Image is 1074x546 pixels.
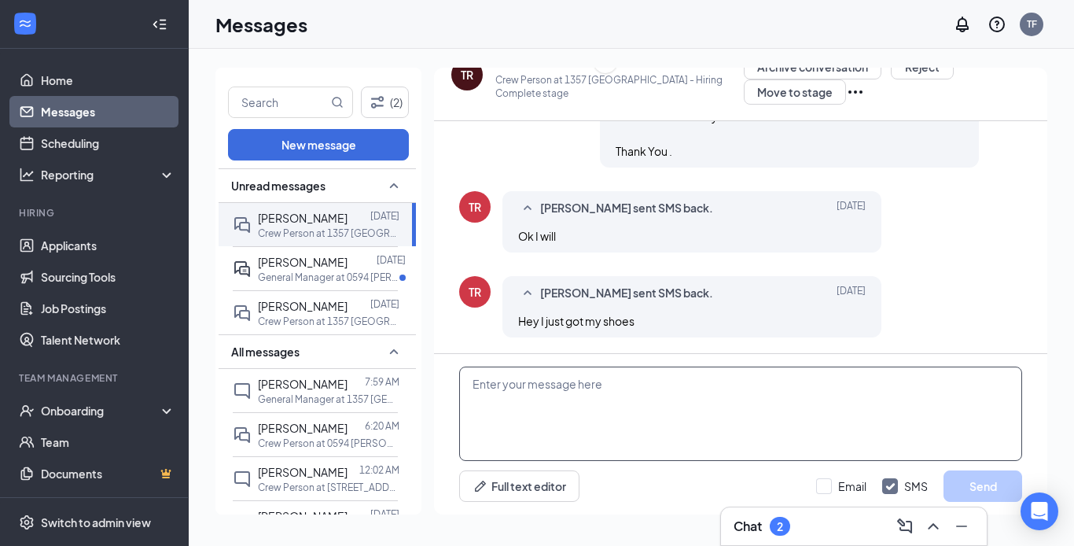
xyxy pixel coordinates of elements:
[258,421,348,435] span: [PERSON_NAME]
[953,15,972,34] svg: Notifications
[258,393,399,406] p: General Manager at 1357 [GEOGRAPHIC_DATA]
[258,271,399,284] p: General Manager at 0594 [PERSON_NAME]
[233,382,252,400] svg: ChatInactive
[744,79,846,105] button: Move to stage
[469,199,481,215] div: TR
[777,520,783,533] div: 2
[41,403,162,419] div: Onboarding
[41,167,176,183] div: Reporting
[41,96,175,127] a: Messages
[361,87,409,118] button: Filter (2)
[384,342,403,361] svg: SmallChevronUp
[473,478,488,494] svg: Pen
[518,314,634,328] span: Hey I just got my shoes
[359,463,399,477] p: 12:02 AM
[331,96,344,109] svg: MagnifyingGlass
[461,67,473,83] div: TR
[459,470,579,502] button: Full text editorPen
[41,65,175,96] a: Home
[518,284,537,303] svg: SmallChevronUp
[943,470,1022,502] button: Send
[233,216,252,234] svg: DoubleChat
[370,209,399,223] p: [DATE]
[258,481,399,494] p: Crew Person at [STREET_ADDRESS][PERSON_NAME]
[896,517,914,536] svg: ComposeMessage
[952,517,971,536] svg: Minimize
[41,261,175,293] a: Sourcing Tools
[41,515,151,530] div: Switch to admin view
[924,517,943,536] svg: ChevronUp
[41,324,175,356] a: Talent Network
[495,73,744,100] p: Crew Person at 1357 [GEOGRAPHIC_DATA] - Hiring Complete stage
[734,518,762,535] h3: Chat
[365,419,399,433] p: 6:20 AM
[518,199,537,218] svg: SmallChevronUp
[258,211,348,225] span: [PERSON_NAME]
[258,509,348,523] span: [PERSON_NAME]
[1021,493,1058,530] div: Open Intercom Messenger
[17,16,33,31] svg: WorkstreamLogo
[258,437,399,450] p: Crew Person at 0594 [PERSON_NAME]
[258,465,348,479] span: [PERSON_NAME]
[41,230,175,261] a: Applicants
[837,284,866,303] span: [DATE]
[19,371,172,385] div: Team Management
[988,15,1006,34] svg: QuestionInfo
[258,299,348,313] span: [PERSON_NAME]
[228,129,409,160] button: New message
[41,458,175,489] a: DocumentsCrown
[19,167,35,183] svg: Analysis
[19,403,35,419] svg: UserCheck
[231,344,300,360] span: All messages
[377,253,406,267] p: [DATE]
[258,377,348,391] span: [PERSON_NAME]
[837,199,866,218] span: [DATE]
[892,514,918,539] button: ComposeMessage
[41,426,175,458] a: Team
[233,260,252,279] svg: ActiveDoubleChat
[231,178,326,194] span: Unread messages
[152,17,167,32] svg: Collapse
[384,176,403,195] svg: SmallChevronUp
[1027,17,1037,31] div: TF
[365,375,399,389] p: 7:59 AM
[370,507,399,521] p: [DATE]
[518,229,556,243] span: Ok I will
[258,227,399,240] p: Crew Person at 1357 [GEOGRAPHIC_DATA]
[368,93,387,112] svg: Filter
[540,284,713,303] span: [PERSON_NAME] sent SMS back.
[229,87,328,117] input: Search
[19,515,35,530] svg: Settings
[233,304,252,323] svg: DoubleChat
[949,514,974,539] button: Minimize
[921,514,946,539] button: ChevronUp
[233,426,252,445] svg: DoubleChat
[19,206,172,220] div: Hiring
[215,11,307,38] h1: Messages
[540,199,713,218] span: [PERSON_NAME] sent SMS back.
[41,489,175,521] a: SurveysCrown
[469,284,481,300] div: TR
[41,127,175,159] a: Scheduling
[258,255,348,269] span: [PERSON_NAME]
[846,83,865,101] svg: Ellipses
[258,315,399,328] p: Crew Person at 1357 [GEOGRAPHIC_DATA]
[233,514,252,533] svg: ChatInactive
[370,297,399,311] p: [DATE]
[233,470,252,489] svg: ChatInactive
[41,293,175,324] a: Job Postings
